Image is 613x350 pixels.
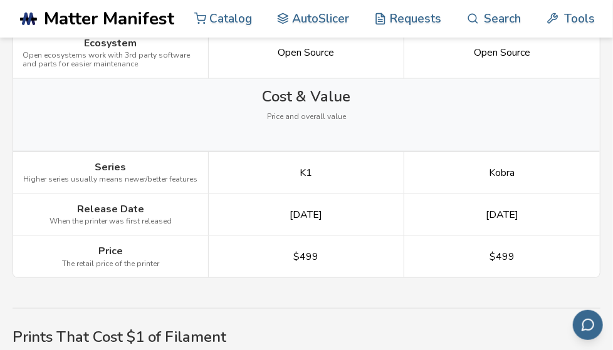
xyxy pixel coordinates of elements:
[490,167,515,178] span: Kobra
[95,162,127,173] span: Series
[44,9,174,29] span: Matter Manifest
[13,329,600,346] h2: Prints That Cost $1 of Filament
[294,251,319,262] span: $499
[50,217,172,226] span: When the printer was first released
[490,251,515,262] span: $499
[24,175,198,184] span: Higher series usually means newer/better features
[486,209,518,220] span: [DATE]
[77,203,144,215] span: Release Date
[267,113,346,121] span: Price and overall value
[573,310,603,340] button: Send feedback via email
[85,38,137,49] span: Ecosystem
[290,209,323,220] span: [DATE]
[23,51,199,69] span: Open ecosystems work with 3rd party software and parts for easier maintenance
[300,167,313,178] span: K1
[62,260,159,269] span: The retail price of the printer
[98,245,123,257] span: Price
[278,47,335,58] span: Open Source
[263,88,351,106] span: Cost & Value
[474,47,530,58] span: Open Source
